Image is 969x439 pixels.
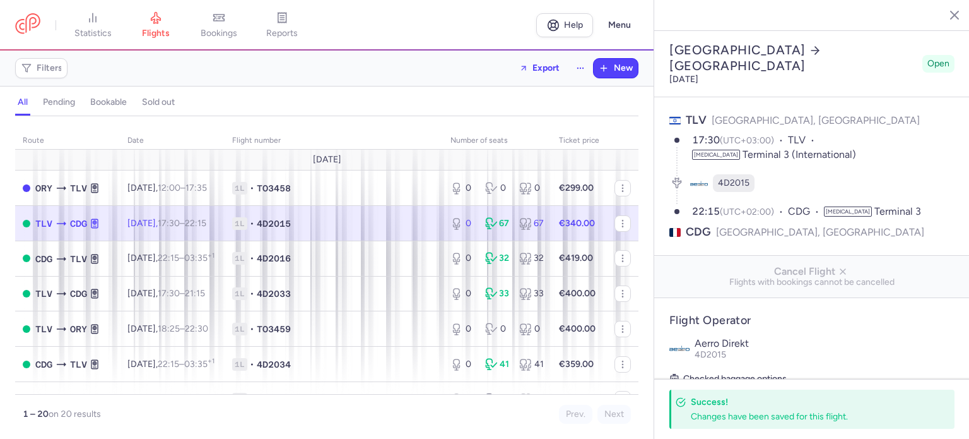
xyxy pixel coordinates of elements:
[232,252,247,265] span: 1L
[250,11,314,39] a: reports
[70,217,87,231] span: CDG
[15,13,40,37] a: CitizenPlane red outlined logo
[559,359,594,370] strong: €359.00
[601,13,638,37] button: Menu
[257,358,291,371] span: 4D2034
[127,323,208,334] span: [DATE],
[788,133,819,148] span: TLV
[74,28,112,39] span: statistics
[485,287,510,300] div: 33
[232,182,247,195] span: 1L
[551,131,607,150] th: Ticket price
[225,131,443,150] th: Flight number
[250,182,254,195] span: •
[559,253,593,263] strong: €419.00
[266,28,298,39] span: reports
[485,217,510,230] div: 67
[208,251,214,260] sup: +1
[536,13,593,37] a: Help
[158,359,179,370] time: 22:15
[201,28,237,39] span: bookings
[485,323,510,335] div: 0
[35,287,52,301] span: TLV
[16,59,67,78] button: Filters
[70,322,87,336] span: ORY
[257,323,291,335] span: TO3459
[49,409,101,419] span: on 20 results
[61,11,124,39] a: statistics
[519,217,544,230] div: 67
[158,359,214,370] span: –
[158,218,206,229] span: –
[519,358,544,371] div: 41
[208,357,214,365] sup: +1
[127,359,214,370] span: [DATE],
[257,252,291,265] span: 4D2016
[158,323,208,334] span: –
[127,218,206,229] span: [DATE],
[185,183,207,193] time: 17:35
[158,394,180,404] time: 18:35
[158,218,180,229] time: 17:30
[250,323,254,335] span: •
[692,150,740,160] span: [MEDICAL_DATA]
[232,358,247,371] span: 1L
[90,97,127,108] h4: bookable
[158,253,179,263] time: 22:15
[485,252,510,265] div: 32
[690,174,708,192] figure: 4D airline logo
[35,252,52,266] span: CDG
[158,288,180,299] time: 17:30
[450,182,475,195] div: 0
[669,42,917,74] h2: [GEOGRAPHIC_DATA] [GEOGRAPHIC_DATA]
[614,63,633,73] span: New
[35,358,52,371] span: CDG
[185,288,205,299] time: 21:15
[35,217,52,231] span: TLV
[158,288,205,299] span: –
[718,177,749,189] span: 4D2015
[70,181,87,195] span: TLV
[257,217,291,230] span: 4D2015
[743,148,856,160] span: Terminal 3 (International)
[185,323,208,334] time: 22:30
[232,393,247,406] span: 1L
[519,287,544,300] div: 33
[158,394,209,404] span: –
[184,253,214,263] time: 03:35
[158,323,180,334] time: 18:25
[120,131,225,150] th: date
[597,405,631,424] button: Next
[824,207,872,217] span: [MEDICAL_DATA]
[250,358,254,371] span: •
[669,371,954,387] h5: Checked baggage options
[720,207,774,217] span: (UTC+02:00)
[450,393,475,406] div: 0
[124,11,187,39] a: flights
[18,97,28,108] h4: all
[142,97,175,108] h4: sold out
[257,287,291,300] span: 4D2033
[559,218,595,229] strong: €340.00
[450,217,475,230] div: 0
[664,277,960,287] span: Flights with bookings cannot be cancelled
[158,183,180,193] time: 12:00
[692,134,720,146] time: 17:30
[184,359,214,370] time: 03:35
[127,394,209,404] span: [DATE],
[232,287,247,300] span: 1L
[559,405,592,424] button: Prev.
[874,205,921,217] span: Terminal 3
[695,349,726,360] span: 4D2015
[23,409,49,419] strong: 1 – 20
[185,218,206,229] time: 22:15
[250,287,254,300] span: •
[158,253,214,263] span: –
[70,358,87,371] span: TLV
[232,217,247,230] span: 1L
[450,252,475,265] div: 0
[532,63,560,73] span: Export
[692,205,720,217] time: 22:15
[250,252,254,265] span: •
[250,393,254,406] span: •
